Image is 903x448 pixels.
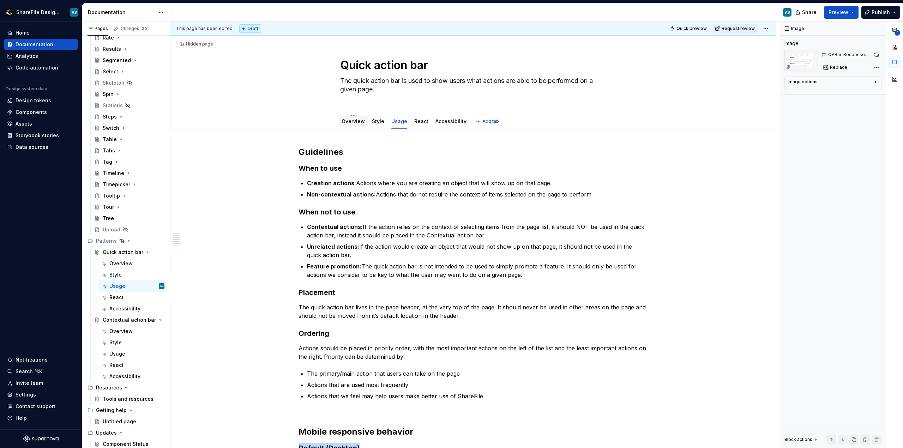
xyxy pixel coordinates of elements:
[389,114,410,128] div: Usage
[16,132,59,139] div: Storybook stories
[676,26,707,31] span: Quick preview
[109,373,140,380] div: Accessibility
[307,179,649,187] p: Actions where you are creating an object that will show up on that page.
[307,242,649,259] p: If the action would create an object that would not show up on that page, it should not be used i...
[109,350,125,357] div: Usage
[16,41,53,48] div: Documentation
[103,170,124,177] div: Timeline
[784,435,819,444] div: Block actions
[307,191,376,198] strong: Non-contextual actions:
[16,414,27,422] div: Help
[109,362,124,369] div: React
[16,53,38,60] div: Analytics
[103,125,119,132] div: Switch
[4,389,78,400] a: Settings
[103,147,115,154] div: Tabs
[109,328,133,335] div: Overview
[713,24,758,34] button: Request review
[433,114,469,128] div: Accessibility
[4,118,78,129] a: Assets
[16,9,61,16] div: ShareFile Design System
[830,65,847,70] span: Replace
[88,9,155,16] div: Documentation
[788,79,818,85] div: Image options
[103,158,112,165] div: Tag
[103,192,120,199] div: Tooltip
[103,102,123,109] div: Statistic
[299,146,649,158] h2: Guidelines
[91,224,167,235] a: Upload
[307,180,356,187] strong: Creation actions:
[16,368,42,375] div: Search ⌘K
[91,100,167,111] a: Statistic
[4,366,78,377] button: Search ⌘K
[91,43,167,55] a: Results
[91,89,167,100] a: Spin
[16,120,32,127] div: Assets
[668,24,710,34] button: Quick preview
[299,426,649,437] h2: Mobile responsive behavior
[307,369,649,378] p: The primary/main action that users can take on the page
[824,6,859,19] button: Preview
[4,412,78,424] button: Help
[307,263,361,270] strong: Feature promotion:
[4,354,78,365] button: Notifications
[98,348,167,359] a: Usage
[482,119,499,124] span: Add tab
[16,391,36,398] div: Settings
[16,109,47,116] div: Components
[339,57,606,74] textarea: Quick action bar
[474,116,502,126] button: Add tab
[23,435,59,442] a: Supernova Logo
[103,226,120,233] div: Upload
[91,314,167,326] a: Contextual action bar
[109,294,124,301] div: React
[861,6,900,19] button: Publish
[872,9,890,16] span: Publish
[85,405,167,416] div: Getting help
[103,91,114,98] div: Spin
[299,163,649,173] h3: When to use
[895,30,900,36] span: 1
[4,130,78,141] a: Storybook stories
[16,144,48,151] div: Data sources
[339,114,368,128] div: Overview
[784,40,799,47] div: Image
[4,50,78,62] a: Analytics
[828,52,871,57] div: QABar-Response-01
[91,168,167,179] a: Timeline
[91,111,167,122] a: Steps
[98,303,167,314] a: Accessibility
[307,392,649,400] p: Actions that we feel may help users make better use of ShareFile
[88,26,108,31] div: Pages
[91,179,167,190] a: Timepicker
[91,66,167,77] a: Select
[4,27,78,38] a: Home
[103,34,114,41] div: Rate
[176,26,234,31] span: This page has been edited.
[98,371,167,382] a: Accessibility
[802,9,817,16] span: Share
[16,29,30,36] div: Home
[85,427,167,438] div: Updates
[372,118,384,124] a: Style
[160,283,164,290] div: AS
[103,68,118,75] div: Select
[103,249,143,256] div: Quick action bar
[307,381,649,389] p: Actions that are used most frequently
[109,339,122,346] div: Style
[96,429,117,436] div: Updates
[103,46,121,53] div: Results
[91,55,167,66] a: Segmented
[299,328,649,338] h3: Ordering
[91,247,167,258] a: Quick action bar
[121,26,148,31] div: Changes
[784,50,818,72] img: 694199f5-1fb2-48f9-b38c-094274063612.png
[792,6,821,19] button: Share
[4,39,78,50] a: Documentation
[829,9,848,16] span: Preview
[6,86,47,92] div: Design system data
[299,287,649,297] h3: Placement
[96,384,122,391] div: Resources
[103,395,153,402] div: Tools and resources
